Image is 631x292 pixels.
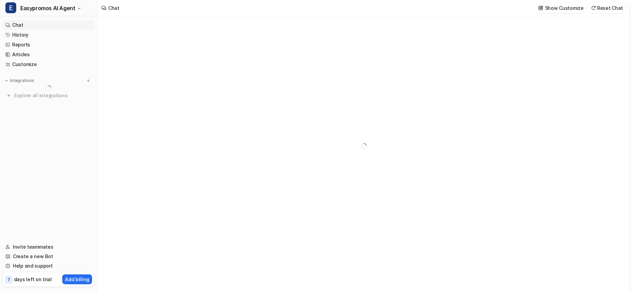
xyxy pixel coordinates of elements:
a: Explore all integrations [3,91,94,100]
button: Integrations [3,77,36,84]
p: Integrations [10,78,34,83]
button: Add billing [62,274,92,284]
p: days left on trial [14,276,52,283]
p: Show Customize [545,4,584,12]
a: Articles [3,50,94,59]
span: Explore all integrations [14,90,92,101]
a: Create a new Bot [3,252,94,261]
a: Customize [3,60,94,69]
span: E [5,2,16,13]
img: explore all integrations [5,92,12,99]
a: History [3,30,94,40]
img: expand menu [4,78,9,83]
img: customize [538,5,543,11]
button: Show Customize [536,3,586,13]
p: 7 [7,277,10,283]
button: Reset Chat [589,3,626,13]
span: Easypromos AI Agent [20,3,75,13]
div: Chat [108,4,119,12]
p: Add billing [65,276,89,283]
a: Chat [3,20,94,30]
a: Help and support [3,261,94,271]
img: menu_add.svg [86,78,91,83]
a: Invite teammates [3,242,94,252]
a: Reports [3,40,94,49]
img: reset [591,5,596,11]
